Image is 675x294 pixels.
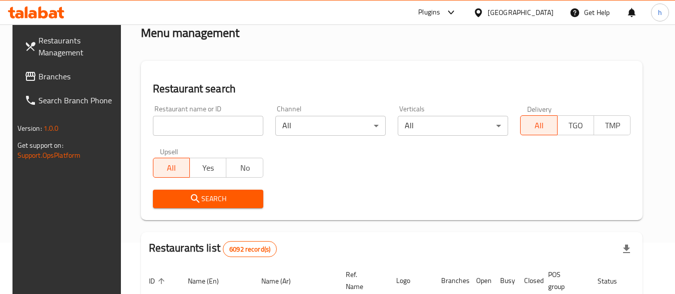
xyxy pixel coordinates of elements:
h2: Restaurants list [149,241,277,257]
h2: Menu management [141,25,239,41]
a: Search Branch Phone [16,88,125,112]
span: Name (Ar) [261,275,304,287]
span: Branches [38,70,117,82]
span: 6092 record(s) [223,245,276,254]
span: POS group [548,269,578,293]
span: All [157,161,186,175]
span: ID [149,275,168,287]
div: All [275,116,386,136]
span: TGO [562,118,590,133]
span: h [658,7,662,18]
h2: Restaurant search [153,81,631,96]
a: Branches [16,64,125,88]
button: TMP [594,115,631,135]
a: Restaurants Management [16,28,125,64]
span: No [230,161,259,175]
div: [GEOGRAPHIC_DATA] [488,7,554,18]
button: All [520,115,557,135]
span: 1.0.0 [43,122,59,135]
button: TGO [557,115,594,135]
span: Get support on: [17,139,63,152]
button: All [153,158,190,178]
a: Support.OpsPlatform [17,149,81,162]
span: Yes [194,161,222,175]
label: Delivery [527,105,552,112]
div: All [398,116,508,136]
button: Search [153,190,263,208]
span: Search [161,193,255,205]
div: Plugins [418,6,440,18]
input: Search for restaurant name or ID.. [153,116,263,136]
span: Restaurants Management [38,34,117,58]
button: Yes [189,158,226,178]
span: Name (En) [188,275,232,287]
span: Search Branch Phone [38,94,117,106]
div: Export file [615,237,639,261]
span: All [525,118,553,133]
label: Upsell [160,148,178,155]
span: TMP [598,118,627,133]
div: Total records count [223,241,277,257]
span: Version: [17,122,42,135]
span: Ref. Name [346,269,376,293]
button: No [226,158,263,178]
span: Status [598,275,630,287]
